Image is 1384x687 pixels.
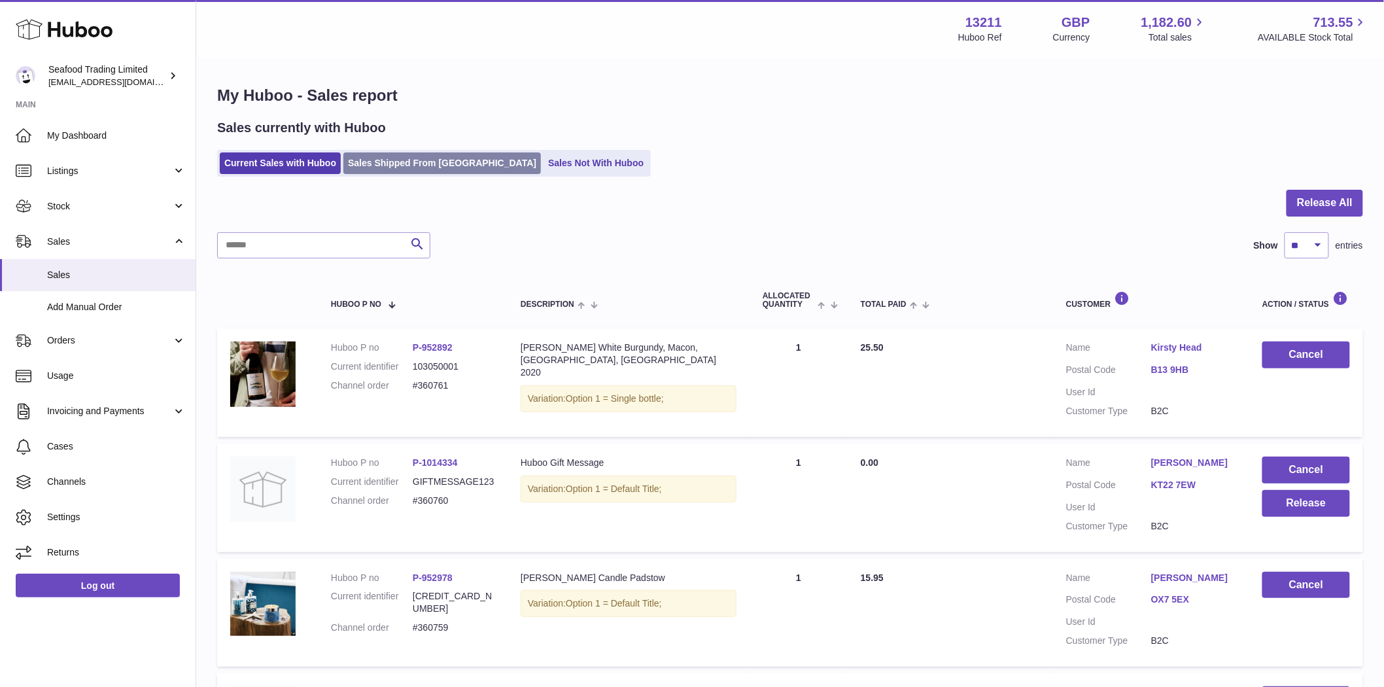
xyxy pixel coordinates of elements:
span: AVAILABLE Stock Total [1258,31,1368,44]
span: Stock [47,200,172,213]
label: Show [1254,239,1278,252]
div: Variation: [521,590,736,617]
a: B13 9HB [1151,364,1236,376]
dd: [CREDIT_CARD_NUMBER] [413,590,494,615]
button: Cancel [1262,572,1350,599]
h2: Sales currently with Huboo [217,119,386,137]
dt: Postal Code [1066,364,1151,379]
button: Release [1262,490,1350,517]
a: KT22 7EW [1151,479,1236,491]
span: [EMAIL_ADDRESS][DOMAIN_NAME] [48,77,192,87]
strong: GBP [1062,14,1090,31]
span: Add Manual Order [47,301,186,313]
a: Sales Shipped From [GEOGRAPHIC_DATA] [343,152,541,174]
a: 713.55 AVAILABLE Stock Total [1258,14,1368,44]
span: entries [1336,239,1363,252]
span: ALLOCATED Quantity [763,292,814,309]
dd: #360759 [413,622,494,634]
a: 1,182.60 Total sales [1141,14,1207,44]
div: [PERSON_NAME] White Burgundy, Macon, [GEOGRAPHIC_DATA], [GEOGRAPHIC_DATA] 2020 [521,342,736,379]
div: Huboo Ref [958,31,1002,44]
strong: 13211 [965,14,1002,31]
a: OX7 5EX [1151,593,1236,606]
dt: Customer Type [1066,520,1151,533]
dt: Current identifier [331,590,413,615]
span: 0.00 [861,457,878,468]
span: Total sales [1149,31,1207,44]
button: Cancel [1262,342,1350,368]
a: [PERSON_NAME] [1151,457,1236,469]
dd: #360760 [413,495,494,507]
dt: Current identifier [331,361,413,373]
span: 713.55 [1313,14,1353,31]
a: P-952978 [413,572,453,583]
dt: Channel order [331,379,413,392]
a: Log out [16,574,180,597]
div: Currency [1053,31,1090,44]
span: 1,182.60 [1141,14,1192,31]
td: 1 [750,328,848,437]
a: Kirsty Head [1151,342,1236,354]
span: Total paid [861,300,907,309]
dt: Huboo P no [331,342,413,354]
img: no-photo.jpg [230,457,296,522]
span: 25.50 [861,342,884,353]
dd: B2C [1151,635,1236,647]
a: P-952892 [413,342,453,353]
dd: B2C [1151,405,1236,417]
button: Cancel [1262,457,1350,484]
dt: Customer Type [1066,405,1151,417]
span: Settings [47,511,186,523]
span: My Dashboard [47,130,186,142]
span: Listings [47,165,172,177]
dt: User Id [1066,616,1151,628]
span: Sales [47,236,172,248]
img: Rick-Stein-White-Burgundy.jpg [230,342,296,407]
span: Usage [47,370,186,382]
span: Orders [47,334,172,347]
dt: Postal Code [1066,479,1151,495]
a: Sales Not With Huboo [544,152,648,174]
dt: Name [1066,457,1151,472]
span: Huboo P no [331,300,381,309]
h1: My Huboo - Sales report [217,85,1363,106]
div: Customer [1066,291,1236,309]
dt: Name [1066,572,1151,588]
button: Release All [1287,190,1363,217]
span: Sales [47,269,186,281]
dd: 103050001 [413,361,494,373]
dt: User Id [1066,386,1151,398]
div: Variation: [521,385,736,412]
dd: #360761 [413,379,494,392]
span: Option 1 = Default Title; [566,598,662,608]
dt: Channel order [331,622,413,634]
dt: User Id [1066,501,1151,514]
div: Seafood Trading Limited [48,63,166,88]
div: [PERSON_NAME] Candle Padstow [521,572,736,584]
dt: Postal Code [1066,593,1151,609]
dt: Channel order [331,495,413,507]
dt: Customer Type [1066,635,1151,647]
img: internalAdmin-13211@internal.huboo.com [16,66,35,86]
div: Huboo Gift Message [521,457,736,469]
a: Current Sales with Huboo [220,152,341,174]
span: Invoicing and Payments [47,405,172,417]
span: Cases [47,440,186,453]
span: Option 1 = Single bottle; [566,393,664,404]
dd: GIFTMESSAGE123 [413,476,494,488]
img: 132111711550296.png [230,572,296,636]
div: Variation: [521,476,736,502]
dt: Huboo P no [331,572,413,584]
span: Description [521,300,574,309]
span: Option 1 = Default Title; [566,484,662,494]
td: 1 [750,559,848,667]
span: Channels [47,476,186,488]
span: 15.95 [861,572,884,583]
dt: Name [1066,342,1151,357]
td: 1 [750,444,848,552]
a: P-1014334 [413,457,458,468]
dt: Huboo P no [331,457,413,469]
dd: B2C [1151,520,1236,533]
span: Returns [47,546,186,559]
a: [PERSON_NAME] [1151,572,1236,584]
